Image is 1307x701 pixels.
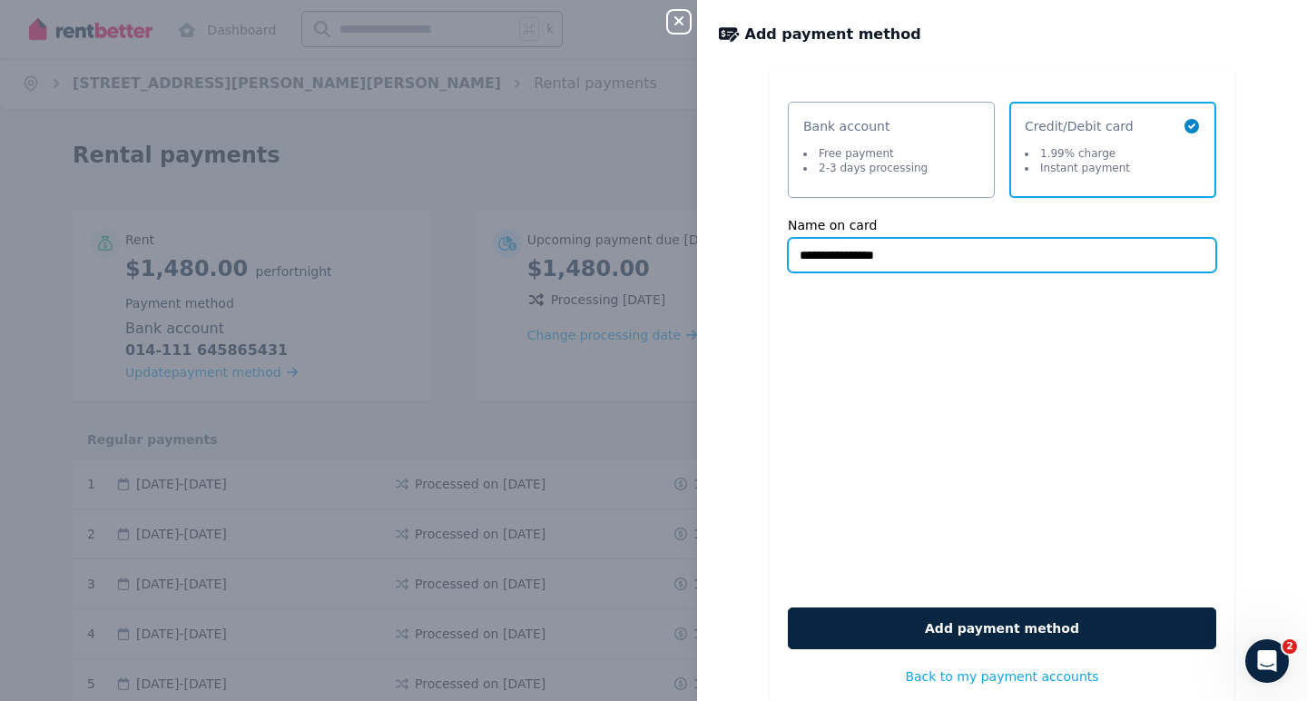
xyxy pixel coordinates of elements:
span: Add payment method [745,24,921,45]
li: 1.99% charge [1025,146,1130,161]
li: Instant payment [1025,161,1130,175]
span: Bank account [803,117,928,135]
button: Add payment method [788,607,1216,649]
span: Credit/Debit card [1025,117,1134,135]
li: 2-3 days processing [803,161,928,175]
span: Back to my payment accounts [905,669,1098,684]
li: Free payment [803,146,928,161]
iframe: Intercom live chat [1245,639,1289,683]
span: 2 [1282,639,1297,654]
iframe: Secure payment input frame [784,287,1220,593]
label: Name on card [788,216,877,234]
